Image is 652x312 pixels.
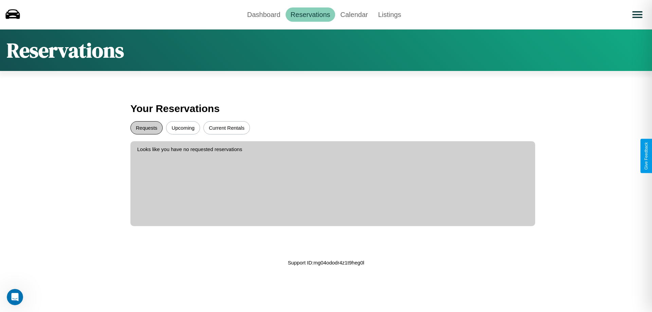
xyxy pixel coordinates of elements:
[335,7,373,22] a: Calendar
[130,99,522,118] h3: Your Reservations
[242,7,286,22] a: Dashboard
[373,7,406,22] a: Listings
[203,121,250,134] button: Current Rentals
[7,289,23,305] iframe: Intercom live chat
[137,145,528,154] p: Looks like you have no requested reservations
[130,121,163,134] button: Requests
[628,5,647,24] button: Open menu
[286,7,336,22] a: Reservations
[288,258,364,267] p: Support ID: mg04ododr4z1t9heg0l
[166,121,200,134] button: Upcoming
[7,36,124,64] h1: Reservations
[644,142,649,170] div: Give Feedback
